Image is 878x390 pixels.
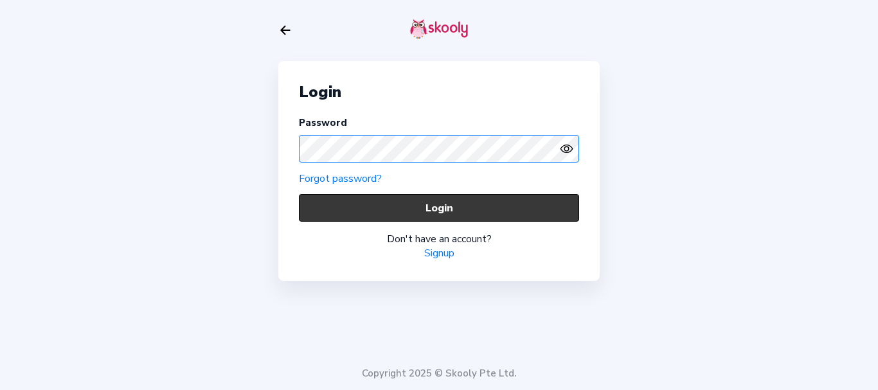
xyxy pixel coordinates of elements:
[560,142,573,155] ion-icon: eye outline
[424,246,454,260] a: Signup
[299,172,382,186] a: Forgot password?
[299,194,579,222] button: Login
[278,23,292,37] button: arrow back outline
[299,82,579,102] div: Login
[299,232,579,246] div: Don't have an account?
[299,116,347,129] label: Password
[560,142,579,155] button: eye outlineeye off outline
[410,19,468,39] img: skooly-logo.png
